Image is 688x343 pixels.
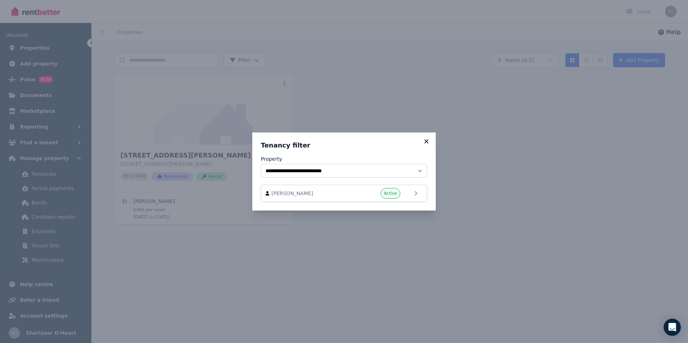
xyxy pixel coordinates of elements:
div: Open Intercom Messenger [664,319,681,336]
h3: Tenancy filter [261,141,427,150]
a: [PERSON_NAME]Active [261,185,427,202]
span: [PERSON_NAME] [272,190,353,197]
label: Property [261,155,282,163]
span: Active [384,190,397,196]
